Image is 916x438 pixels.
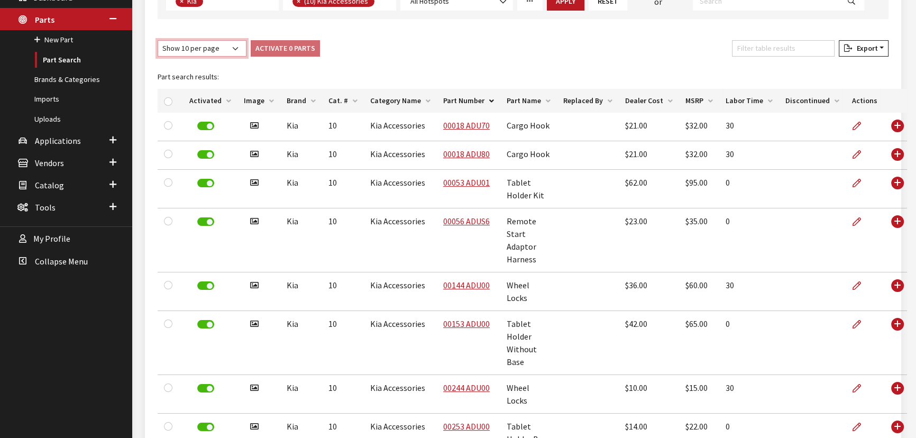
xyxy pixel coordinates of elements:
td: Use Enter key to show more/less [884,113,907,141]
th: Category Name: activate to sort column ascending [364,89,437,113]
a: Edit Part [852,311,870,337]
td: Kia [280,141,322,170]
td: 10 [322,170,364,208]
td: 30 [719,272,779,311]
span: My Profile [33,234,70,244]
td: 0 [719,208,779,272]
span: Tools [35,202,56,213]
td: Cargo Hook [500,141,557,170]
td: $32.00 [679,141,719,170]
td: Kia [280,375,322,414]
td: $21.00 [619,113,679,141]
td: 30 [719,375,779,414]
i: Has image [250,384,259,393]
td: Kia Accessories [364,272,437,311]
span: Export [852,43,877,53]
a: 00018 ADU80 [443,149,490,159]
td: 10 [322,311,364,375]
td: 10 [322,141,364,170]
td: Kia Accessories [364,113,437,141]
td: Kia [280,208,322,272]
label: Deactivate Part [197,179,214,187]
td: $42.00 [619,311,679,375]
td: $21.00 [619,141,679,170]
td: Use Enter key to show more/less [884,141,907,170]
td: 10 [322,113,364,141]
td: Remote Start Adaptor Harness [500,208,557,272]
td: Kia Accessories [364,375,437,414]
td: 0 [719,170,779,208]
td: 10 [322,375,364,414]
td: Use Enter key to show more/less [884,311,907,375]
td: $10.00 [619,375,679,414]
td: Tablet Holder Kit [500,170,557,208]
td: Wheel Locks [500,272,557,311]
a: 00144 ADU00 [443,280,490,290]
button: Export [839,40,888,57]
td: $35.00 [679,208,719,272]
th: Actions [846,89,884,113]
td: Use Enter key to show more/less [884,208,907,272]
i: Has image [250,150,259,159]
th: Labor Time: activate to sort column ascending [719,89,779,113]
td: $60.00 [679,272,719,311]
td: 0 [719,311,779,375]
td: $32.00 [679,113,719,141]
td: Use Enter key to show more/less [884,170,907,208]
label: Deactivate Part [197,281,214,290]
td: $36.00 [619,272,679,311]
td: $15.00 [679,375,719,414]
td: Kia Accessories [364,311,437,375]
td: Use Enter key to show more/less [884,375,907,414]
a: 00018 ADU70 [443,120,490,131]
td: Tablet Holder Without Base [500,311,557,375]
td: Kia Accessories [364,141,437,170]
th: Activated: activate to sort column ascending [183,89,237,113]
th: Part Name: activate to sort column ascending [500,89,557,113]
i: Has image [250,217,259,226]
td: Kia Accessories [364,208,437,272]
td: $23.00 [619,208,679,272]
td: $95.00 [679,170,719,208]
td: 10 [322,272,364,311]
span: Catalog [35,180,64,190]
th: Part Number: activate to sort column descending [437,89,500,113]
label: Deactivate Part [197,423,214,431]
label: Deactivate Part [197,150,214,159]
a: 00053 ADU01 [443,177,490,188]
td: Wheel Locks [500,375,557,414]
td: 10 [322,208,364,272]
i: Has image [250,281,259,290]
td: Use Enter key to show more/less [884,272,907,311]
caption: Part search results: [158,65,907,89]
a: Edit Part [852,113,870,139]
td: 30 [719,141,779,170]
td: Kia [280,311,322,375]
span: Applications [35,135,81,146]
input: Filter table results [732,40,835,57]
th: Cat. #: activate to sort column ascending [322,89,364,113]
td: Kia [280,113,322,141]
span: Parts [35,14,54,25]
a: Edit Part [852,375,870,401]
label: Deactivate Part [197,217,214,226]
th: Dealer Cost: activate to sort column ascending [619,89,679,113]
i: Has image [250,320,259,328]
th: Replaced By: activate to sort column ascending [557,89,619,113]
i: Has image [250,122,259,130]
a: Edit Part [852,170,870,196]
a: 00253 ADU00 [443,421,490,432]
a: Edit Part [852,272,870,299]
span: Vendors [35,158,64,168]
a: 00153 ADU00 [443,318,490,329]
label: Deactivate Part [197,122,214,130]
i: Has image [250,423,259,431]
th: Discontinued: activate to sort column ascending [779,89,846,113]
td: Kia [280,272,322,311]
i: Has image [250,179,259,187]
a: Edit Part [852,141,870,168]
td: Kia [280,170,322,208]
td: $65.00 [679,311,719,375]
label: Deactivate Part [197,384,214,393]
th: Image: activate to sort column ascending [237,89,280,113]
